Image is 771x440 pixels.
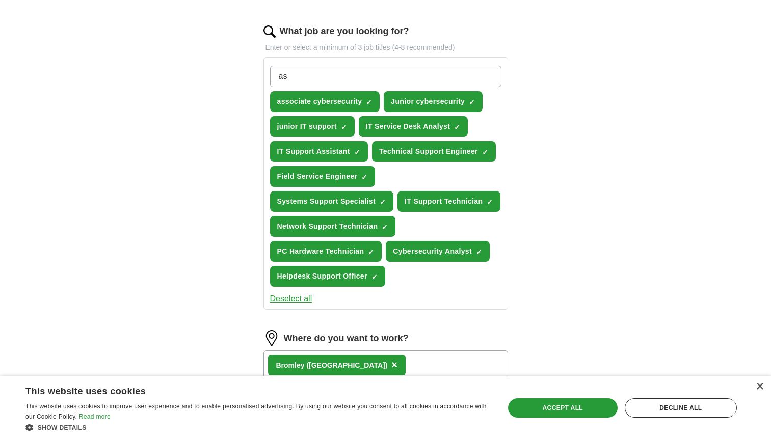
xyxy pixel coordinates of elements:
[277,121,337,132] span: junior IT support
[277,271,367,282] span: Helpdesk Support Officer
[366,98,372,106] span: ✓
[277,196,376,207] span: Systems Support Specialist
[280,24,409,38] label: What job are you looking for?
[277,146,350,157] span: IT Support Assistant
[270,91,380,112] button: associate cybersecurity✓
[354,148,360,156] span: ✓
[386,241,490,262] button: Cybersecurity Analyst✓
[508,398,618,418] div: Accept all
[359,116,468,137] button: IT Service Desk Analyst✓
[469,98,475,106] span: ✓
[368,248,374,256] span: ✓
[263,25,276,38] img: search.png
[79,413,111,420] a: Read more, opens a new window
[263,330,280,346] img: location.png
[756,383,763,391] div: Close
[372,141,496,162] button: Technical Support Engineer✓
[25,422,490,432] div: Show details
[384,91,483,112] button: Junior cybersecurity✓
[38,424,87,431] span: Show details
[270,293,312,305] button: Deselect all
[393,246,472,257] span: Cybersecurity Analyst
[270,66,501,87] input: Type a job title and press enter
[341,123,347,131] span: ✓
[487,198,493,206] span: ✓
[270,141,368,162] button: IT Support Assistant✓
[276,361,305,369] strong: Bromley
[454,123,460,131] span: ✓
[277,171,358,182] span: Field Service Engineer
[380,198,386,206] span: ✓
[270,166,376,187] button: Field Service Engineer✓
[361,173,367,181] span: ✓
[25,382,465,397] div: This website uses cookies
[277,221,378,232] span: Network Support Technician
[366,121,450,132] span: IT Service Desk Analyst
[306,361,387,369] span: ([GEOGRAPHIC_DATA])
[371,273,378,281] span: ✓
[270,191,394,212] button: Systems Support Specialist✓
[405,196,483,207] span: IT Support Technician
[379,146,478,157] span: Technical Support Engineer
[391,359,397,370] span: ×
[284,332,409,345] label: Where do you want to work?
[382,223,388,231] span: ✓
[277,96,362,107] span: associate cybersecurity
[482,148,488,156] span: ✓
[391,96,465,107] span: Junior cybersecurity
[270,116,355,137] button: junior IT support✓
[391,358,397,373] button: ×
[25,403,487,420] span: This website uses cookies to improve user experience and to enable personalised advertising. By u...
[476,248,482,256] span: ✓
[270,266,385,287] button: Helpdesk Support Officer✓
[270,216,396,237] button: Network Support Technician✓
[277,246,364,257] span: PC Hardware Technician
[397,191,500,212] button: IT Support Technician✓
[263,42,508,53] p: Enter or select a minimum of 3 job titles (4-8 recommended)
[270,241,382,262] button: PC Hardware Technician✓
[625,398,737,418] div: Decline all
